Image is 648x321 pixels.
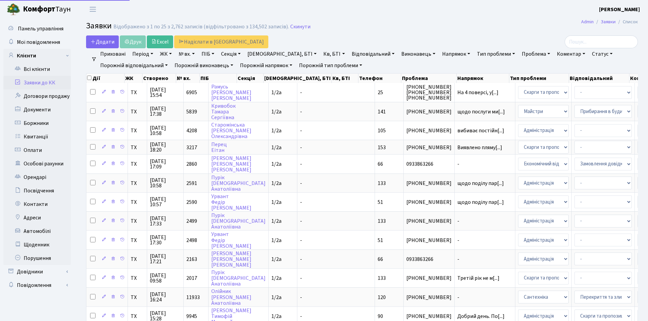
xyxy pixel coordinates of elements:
span: 4208 [186,127,197,134]
span: 66 [378,160,383,168]
span: [PHONE_NUMBER] [406,218,452,224]
th: Створено [142,74,176,83]
a: Всі клієнти [3,62,71,76]
b: [PERSON_NAME] [599,6,640,13]
span: [DATE] 17:33 [150,216,181,226]
th: Відповідальний [569,74,630,83]
span: [DATE] 17:09 [150,159,181,169]
a: Статус [589,48,615,60]
a: Контакти [3,197,71,211]
span: [PHONE_NUMBER] [406,128,452,133]
span: [PHONE_NUMBER] [406,275,452,281]
a: Порушення [3,251,71,265]
span: ТХ [131,90,144,95]
span: - [300,217,302,225]
span: 1/2а [271,160,281,168]
a: КривобокТамараСергіївна [211,102,236,121]
span: ТХ [131,128,144,133]
a: [PERSON_NAME] [599,5,640,14]
span: - [457,238,512,243]
span: ТХ [131,314,144,319]
a: [PERSON_NAME][PERSON_NAME][PERSON_NAME] [211,155,251,173]
span: Панель управління [18,25,63,32]
span: ТХ [131,199,144,205]
span: [DATE] 10:57 [150,196,181,207]
a: Порожній відповідальний [98,60,170,71]
span: Добрий день. По[...] [457,313,505,320]
span: вибиває постійн[...] [457,127,504,134]
span: 1/2а [271,313,281,320]
a: Клієнти [3,49,71,62]
th: Напрямок [457,74,509,83]
span: ТХ [131,275,144,281]
a: УрвантФедір[PERSON_NAME] [211,193,251,212]
span: Заявки [86,20,112,32]
span: - [300,294,302,301]
span: [PHONE_NUMBER] [406,199,452,205]
span: ТХ [131,295,144,300]
th: Кв, БТІ [332,74,358,83]
span: [PHONE_NUMBER] [406,145,452,150]
a: [DEMOGRAPHIC_DATA], БТІ [245,48,319,60]
a: Оплати [3,143,71,157]
a: Квитанції [3,130,71,143]
a: Посвідчення [3,184,71,197]
span: На 4 поверсі, у[...] [457,89,498,96]
a: Олійник[PERSON_NAME]Анатоліївна [211,288,251,307]
a: Автомобілі [3,224,71,238]
a: Заявки до КК [3,76,71,89]
span: - [300,198,302,206]
span: 1/2а [271,237,281,244]
span: 133 [378,180,386,187]
th: Дії [86,74,125,83]
span: 1/2а [271,89,281,96]
a: Кв, БТІ [321,48,347,60]
a: Проблема [519,48,553,60]
span: - [300,256,302,263]
span: 9945 [186,313,197,320]
a: Панель управління [3,22,71,35]
a: Коментар [554,48,588,60]
a: Скинути [290,24,310,30]
a: Порожній напрямок [237,60,295,71]
span: 2498 [186,237,197,244]
span: [DATE] 17:21 [150,253,181,264]
a: [PERSON_NAME][PERSON_NAME][PERSON_NAME] [211,250,251,269]
span: - [300,180,302,187]
span: - [300,160,302,168]
span: [PHONE_NUMBER] [406,314,452,319]
nav: breadcrumb [571,15,648,29]
span: 1/2а [271,108,281,115]
a: Заявки [601,18,616,25]
a: Рамусь[PERSON_NAME][PERSON_NAME] [211,83,251,102]
span: [DATE] 10:58 [150,125,181,136]
a: Старомінська[PERSON_NAME]Олександрівна [211,121,251,140]
span: - [457,161,512,167]
th: Секція [237,74,264,83]
span: 2591 [186,180,197,187]
a: Тип проблеми [474,48,518,60]
a: Напрямок [439,48,473,60]
th: [DEMOGRAPHIC_DATA], БТІ [264,74,332,83]
span: 51 [378,237,383,244]
span: 0933863266 [406,161,452,167]
a: Пурік[DEMOGRAPHIC_DATA]Анатоліївна [211,212,266,231]
span: - [457,257,512,262]
span: 1/2а [271,274,281,282]
a: Орендарі [3,170,71,184]
span: ТХ [131,145,144,150]
span: - [457,295,512,300]
a: ПерецЕітан [211,141,227,154]
span: ТХ [131,257,144,262]
span: 120 [378,294,386,301]
th: Телефон [358,74,401,83]
span: - [300,144,302,151]
span: 90 [378,313,383,320]
span: 1/2а [271,217,281,225]
span: Мої повідомлення [17,38,60,46]
span: 3217 [186,144,197,151]
span: 133 [378,274,386,282]
a: Особові рахунки [3,157,71,170]
th: № вх. [176,74,200,83]
span: 5839 [186,108,197,115]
